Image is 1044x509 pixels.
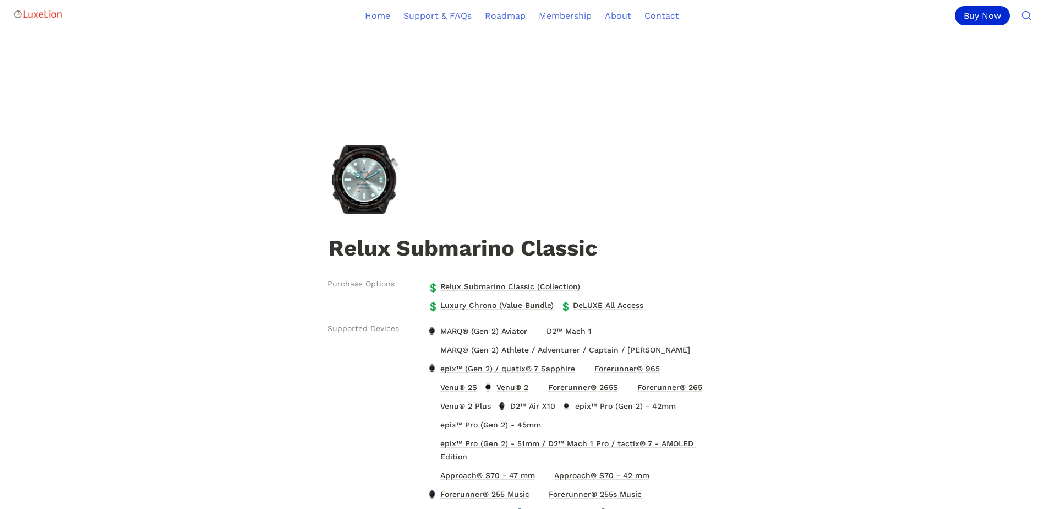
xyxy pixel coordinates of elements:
[541,471,551,480] img: Approach® S70 - 42 mm
[439,418,542,432] span: epix™ Pro (Gen 2) - 45mm
[327,323,399,334] span: Supported Devices
[327,236,717,263] h1: Relux Submarino Classic
[424,378,480,396] a: Venu® 2SVenu® 2S
[424,322,531,340] a: MARQ® (Gen 2) AviatorMARQ® (Gen 2) Aviator
[428,282,436,291] span: 💲
[545,324,593,338] span: D2™ Mach 1
[424,467,538,484] a: Approach® S70 - 47 mmApproach® S70 - 47 mm
[574,399,677,413] span: epix™ Pro (Gen 2) - 42mm
[624,383,634,392] img: Forerunner® 265
[329,145,398,214] img: Relux Submarino Classic
[427,471,437,480] img: Approach® S70 - 47 mm
[327,278,395,290] span: Purchase Options
[427,420,437,429] img: epix™ Pro (Gen 2) - 45mm
[439,361,576,376] span: epix™ (Gen 2) / quatix® 7 Sapphire
[535,490,545,499] img: Forerunner® 255s Music
[636,380,703,394] span: Forerunner® 265
[509,399,556,413] span: D2™ Air X10
[439,436,710,464] span: epix™ Pro (Gen 2) - 51mm / D2™ Mach 1 Pro / tactix® 7 - AMOLED Edition
[553,468,651,483] span: Approach® S70 - 42 mm
[439,487,531,501] span: Forerunner® 255 Music
[439,343,691,357] span: MARQ® (Gen 2) Athlete / Adventurer / Captain / [PERSON_NAME]
[427,327,437,335] img: MARQ® (Gen 2) Aviator
[427,446,437,454] img: epix™ Pro (Gen 2) - 51mm / D2™ Mach 1 Pro / tactix® 7 - AMOLED Edition
[424,278,583,295] a: 💲Relux Submarino Classic (Collection)
[439,298,555,312] span: Luxury Chrono (Value Bundle)
[424,397,494,415] a: Venu® 2 PlusVenu® 2 Plus
[427,364,437,373] img: epix™ (Gen 2) / quatix® 7 Sapphire
[439,380,478,394] span: Venu® 2S
[424,360,578,377] a: epix™ (Gen 2) / quatix® 7 Sapphireepix™ (Gen 2) / quatix® 7 Sapphire
[424,435,713,465] a: epix™ Pro (Gen 2) - 51mm / D2™ Mach 1 Pro / tactix® 7 - AMOLED Editionepix™ Pro (Gen 2) - 51mm / ...
[557,296,647,314] a: 💲DeLUXE All Access
[547,380,619,394] span: Forerunner® 265S
[621,378,706,396] a: Forerunner® 265Forerunner® 265
[538,467,653,484] a: Approach® S70 - 42 mmApproach® S70 - 42 mm
[424,485,533,503] a: Forerunner® 255 MusicForerunner® 255 Music
[439,279,581,294] span: Relux Submarino Classic (Collection)
[424,296,557,314] a: 💲Luxury Chrono (Value Bundle)
[955,6,1010,25] div: Buy Now
[480,378,532,396] a: Venu® 2Venu® 2
[955,6,1014,25] a: Buy Now
[427,345,437,354] img: MARQ® (Gen 2) Athlete / Adventurer / Captain / Golfer
[581,364,591,373] img: Forerunner® 965
[559,397,679,415] a: epix™ Pro (Gen 2) - 42mmepix™ Pro (Gen 2) - 42mm
[572,298,644,312] span: DeLUXE All Access
[497,402,507,410] img: D2™ Air X10
[560,301,569,310] span: 💲
[495,380,529,394] span: Venu® 2
[428,301,436,310] span: 💲
[424,341,693,359] a: MARQ® (Gen 2) Athlete / Adventurer / Captain / GolferMARQ® (Gen 2) Athlete / Adventurer / Captain...
[532,378,621,396] a: Forerunner® 265SForerunner® 265S
[561,402,571,410] img: epix™ Pro (Gen 2) - 42mm
[593,361,661,376] span: Forerunner® 965
[533,327,543,335] img: D2™ Mach 1
[533,485,645,503] a: Forerunner® 255s MusicForerunner® 255s Music
[13,3,63,25] img: Logo
[531,322,595,340] a: D2™ Mach 1D2™ Mach 1
[427,490,437,499] img: Forerunner® 255 Music
[548,487,643,501] span: Forerunner® 255s Music
[427,402,437,410] img: Venu® 2 Plus
[578,360,663,377] a: Forerunner® 965Forerunner® 965
[494,397,559,415] a: D2™ Air X10D2™ Air X10
[483,383,493,392] img: Venu® 2
[534,383,544,392] img: Forerunner® 265S
[439,468,536,483] span: Approach® S70 - 47 mm
[424,416,544,434] a: epix™ Pro (Gen 2) - 45mmepix™ Pro (Gen 2) - 45mm
[439,399,492,413] span: Venu® 2 Plus
[439,324,528,338] span: MARQ® (Gen 2) Aviator
[427,383,437,392] img: Venu® 2S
